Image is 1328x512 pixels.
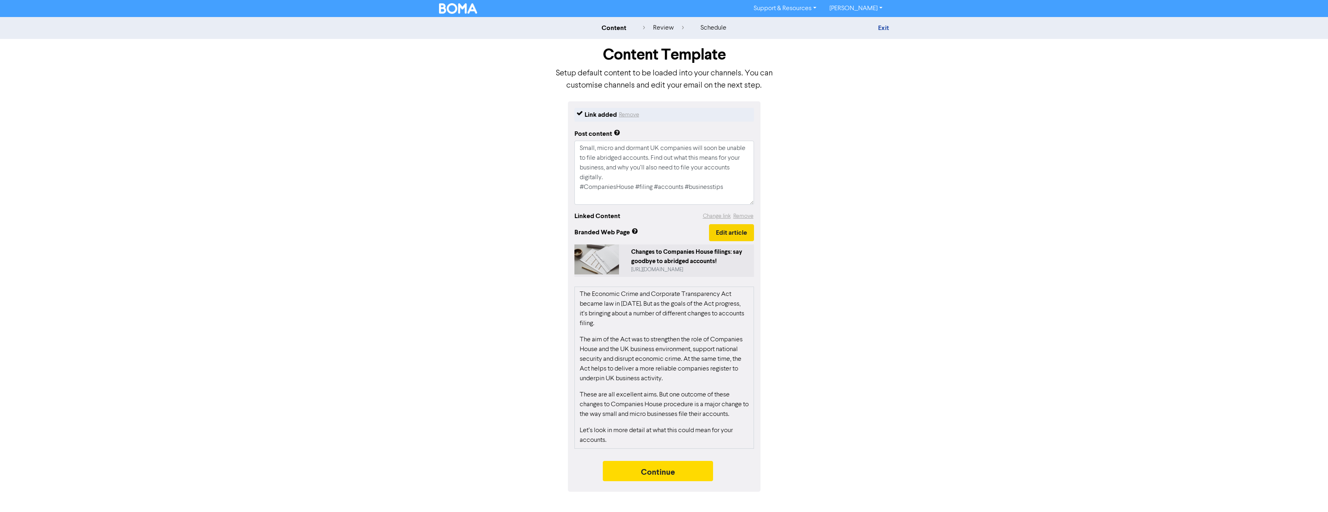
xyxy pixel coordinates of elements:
[631,266,750,274] div: https://public2.bomamarketing.com/cp/4YrDZHBY4IYkeyEdbrmxEC?sa=j0pI3Fl
[643,23,684,33] div: review
[574,244,754,277] a: Changes to Companies House filings: say goodbye to abridged accounts![URL][DOMAIN_NAME]
[574,141,754,205] textarea: Small, micro and dormant UK companies will soon be unable to file abridged accounts. Find out wha...
[574,244,619,274] img: 4YrDZHBY4IYkeyEdbrmxEC-white-printer-paper-Ok76F6yW2iA.jpg
[555,67,773,92] p: Setup default content to be loaded into your channels. You can customise channels and edit your e...
[619,110,640,120] button: Remove
[585,110,617,120] div: Link added
[878,24,889,32] a: Exit
[555,45,773,64] h1: Content Template
[631,248,750,266] div: Changes to Companies House filings: say goodbye to abridged accounts!
[574,211,620,221] div: Linked Content
[823,2,889,15] a: [PERSON_NAME]
[580,335,749,383] p: The aim of the Act was to strengthen the role of Companies House and the UK business environment,...
[700,23,726,33] div: schedule
[747,2,823,15] a: Support & Resources
[580,390,749,419] p: These are all excellent aims. But one outcome of these changes to Companies House procedure is a ...
[1287,473,1328,512] iframe: Chat Widget
[603,461,713,481] button: Continue
[574,129,620,139] div: Post content
[580,426,749,445] p: Let’s look in more detail at what this could mean for your accounts.
[703,212,731,221] button: Change link
[602,23,626,33] div: content
[574,227,709,237] span: Branded Web Page
[733,212,754,221] button: Remove
[709,224,754,241] button: Edit article
[439,3,477,14] img: BOMA Logo
[580,289,749,328] p: The Economic Crime and Corporate Transparency Act became law in [DATE]. But as the goals of the A...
